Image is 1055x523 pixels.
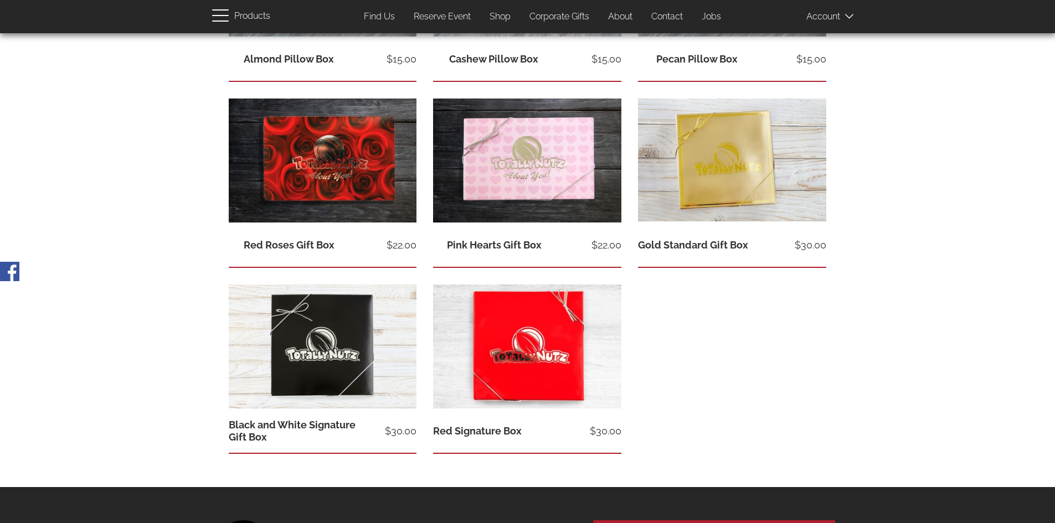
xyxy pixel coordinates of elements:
[405,6,479,28] a: Reserve Event
[638,239,748,251] a: Gold Standard Gift Box
[433,284,621,410] img: 4-choice red signature gift box viewed from the top
[234,8,270,24] span: Products
[447,239,542,251] a: Pink Hearts Gift Box
[433,99,621,222] img: light pink box with darker pink hearts wrapped in a gold ribbon with gold Totally Nutz logo which...
[449,53,538,65] a: Cashew Pillow Box
[433,425,522,437] a: Red Signature Box
[521,6,598,28] a: Corporate Gifts
[229,99,417,222] img: 2 part gift box with red roses printed on it, Totally Nutz logo printed on top in gold
[600,6,641,28] a: About
[638,99,826,221] img: gold signature 4-choice gift box with gold on gold totally nutz logo, box on a light wood background
[656,53,738,65] a: Pecan Pillow Box
[229,419,356,443] a: Black and White Signature Gift Box
[244,53,334,65] a: Almond Pillow Box
[481,6,519,28] a: Shop
[244,239,334,251] a: Red Roses Gift Box
[643,6,691,28] a: Contact
[693,6,729,28] a: Jobs
[356,6,403,28] a: Find Us
[229,284,417,408] img: black square box with silver totally nutz logo embossed on top and closed with a silver ribbon, b...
